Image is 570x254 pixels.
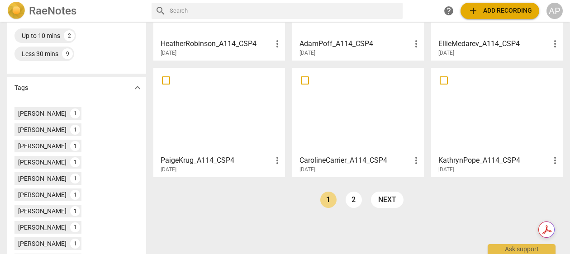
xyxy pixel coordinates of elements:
[29,5,76,17] h2: RaeNotes
[550,38,560,49] span: more_vert
[295,71,421,173] a: CarolineCarrier_A114_CSP4[DATE]
[443,5,454,16] span: help
[468,5,532,16] span: Add recording
[157,71,282,173] a: PaigeKrug_A114_CSP4[DATE]
[64,30,75,41] div: 2
[371,192,404,208] a: next
[18,174,66,183] div: [PERSON_NAME]
[161,166,176,174] span: [DATE]
[161,49,176,57] span: [DATE]
[70,222,80,232] div: 1
[7,2,25,20] img: Logo
[438,38,550,49] h3: EllieMedarev_A114_CSP4
[434,71,560,173] a: KathrynPope_A114_CSP4[DATE]
[70,157,80,167] div: 1
[70,108,80,118] div: 1
[18,207,66,216] div: [PERSON_NAME]
[62,48,73,59] div: 9
[70,174,80,183] div: 1
[22,49,58,58] div: Less 30 mins
[70,206,80,216] div: 1
[70,125,80,135] div: 1
[272,38,283,49] span: more_vert
[546,3,563,19] button: AP
[550,155,560,166] span: more_vert
[299,38,411,49] h3: AdamPoff_A114_CSP4
[488,244,556,254] div: Ask support
[461,3,539,19] button: Upload
[18,109,66,118] div: [PERSON_NAME]
[170,4,399,18] input: Search
[346,192,362,208] a: Page 2
[272,155,283,166] span: more_vert
[299,49,315,57] span: [DATE]
[18,190,66,199] div: [PERSON_NAME]
[14,83,28,93] p: Tags
[7,2,144,20] a: LogoRaeNotes
[299,155,411,166] h3: CarolineCarrier_A114_CSP4
[411,38,422,49] span: more_vert
[299,166,315,174] span: [DATE]
[438,155,550,166] h3: KathrynPope_A114_CSP4
[18,141,66,151] div: [PERSON_NAME]
[70,141,80,151] div: 1
[18,239,66,248] div: [PERSON_NAME]
[468,5,479,16] span: add
[18,125,66,134] div: [PERSON_NAME]
[161,155,272,166] h3: PaigeKrug_A114_CSP4
[22,31,60,40] div: Up to 10 mins
[132,82,143,93] span: expand_more
[131,81,144,94] button: Show more
[438,49,454,57] span: [DATE]
[441,3,457,19] a: Help
[70,190,80,200] div: 1
[161,38,272,49] h3: HeatherRobinson_A114_CSP4
[320,192,337,208] a: Page 1 is your current page
[411,155,422,166] span: more_vert
[438,166,454,174] span: [DATE]
[70,239,80,249] div: 1
[18,158,66,167] div: [PERSON_NAME]
[18,223,66,232] div: [PERSON_NAME]
[155,5,166,16] span: search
